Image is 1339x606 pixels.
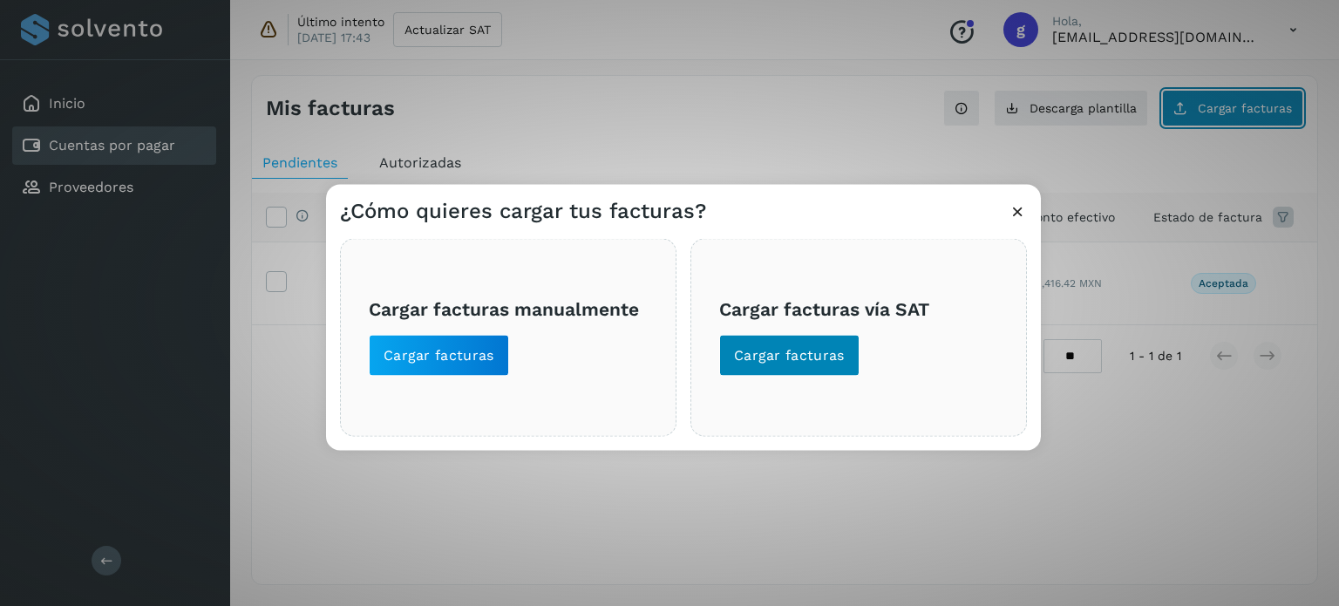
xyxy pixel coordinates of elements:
[719,298,998,320] h3: Cargar facturas vía SAT
[369,298,648,320] h3: Cargar facturas manualmente
[719,334,860,376] button: Cargar facturas
[734,345,845,364] span: Cargar facturas
[340,198,706,223] h3: ¿Cómo quieres cargar tus facturas?
[369,334,509,376] button: Cargar facturas
[384,345,494,364] span: Cargar facturas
